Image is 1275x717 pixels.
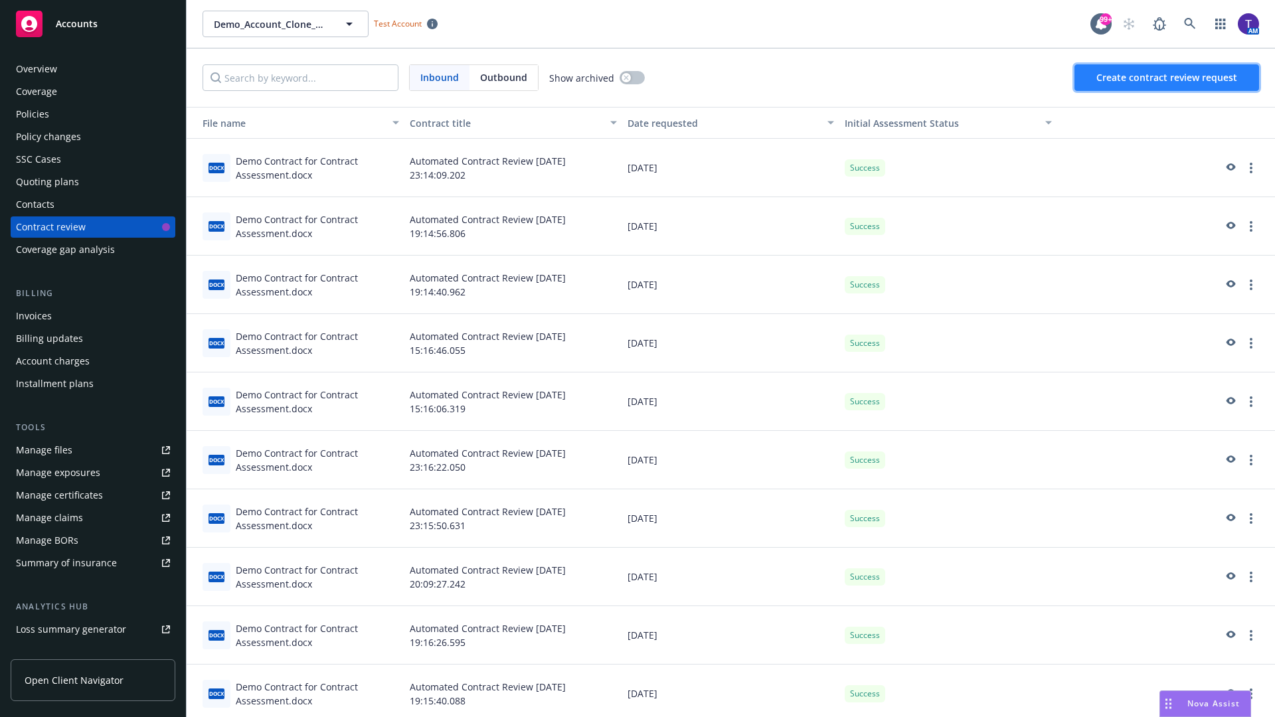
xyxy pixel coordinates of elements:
[11,239,175,260] a: Coverage gap analysis
[16,171,79,193] div: Quoting plans
[11,421,175,434] div: Tools
[622,489,840,548] div: [DATE]
[192,116,384,130] div: Toggle SortBy
[236,154,399,182] div: Demo Contract for Contract Assessment.docx
[1222,218,1238,234] a: preview
[209,455,224,465] span: docx
[1238,13,1259,35] img: photo
[469,65,538,90] span: Outbound
[16,530,78,551] div: Manage BORs
[16,619,126,640] div: Loss summary generator
[209,396,224,406] span: docx
[16,126,81,147] div: Policy changes
[1159,690,1251,717] button: Nova Assist
[11,552,175,574] a: Summary of insurance
[209,630,224,640] span: docx
[404,431,622,489] div: Automated Contract Review [DATE] 23:16:22.050
[622,372,840,431] div: [DATE]
[11,530,175,551] a: Manage BORs
[404,139,622,197] div: Automated Contract Review [DATE] 23:14:09.202
[1243,511,1259,526] a: more
[404,489,622,548] div: Automated Contract Review [DATE] 23:15:50.631
[214,17,329,31] span: Demo_Account_Clone_QA_CR_Tests_Demo
[11,485,175,506] a: Manage certificates
[16,58,57,80] div: Overview
[203,11,369,37] button: Demo_Account_Clone_QA_CR_Tests_Demo
[410,116,602,130] div: Contract title
[25,673,124,687] span: Open Client Navigator
[11,507,175,528] a: Manage claims
[1222,335,1238,351] a: preview
[369,17,443,31] span: Test Account
[1222,277,1238,293] a: preview
[209,688,224,698] span: docx
[845,116,1037,130] div: Toggle SortBy
[404,314,622,372] div: Automated Contract Review [DATE] 15:16:46.055
[622,606,840,665] div: [DATE]
[11,462,175,483] a: Manage exposures
[236,388,399,416] div: Demo Contract for Contract Assessment.docx
[1222,686,1238,702] a: preview
[845,117,959,129] span: Initial Assessment Status
[16,216,86,238] div: Contract review
[16,507,83,528] div: Manage claims
[1243,569,1259,585] a: more
[1243,277,1259,293] a: more
[1222,160,1238,176] a: preview
[11,81,175,102] a: Coverage
[420,70,459,84] span: Inbound
[1243,686,1259,702] a: more
[209,513,224,523] span: docx
[192,116,384,130] div: File name
[16,552,117,574] div: Summary of insurance
[850,162,880,174] span: Success
[404,197,622,256] div: Automated Contract Review [DATE] 19:14:56.806
[209,221,224,231] span: docx
[236,446,399,474] div: Demo Contract for Contract Assessment.docx
[203,64,398,91] input: Search by keyword...
[622,139,840,197] div: [DATE]
[622,314,840,372] div: [DATE]
[236,505,399,532] div: Demo Contract for Contract Assessment.docx
[1243,160,1259,176] a: more
[16,81,57,102] div: Coverage
[1096,71,1237,84] span: Create contract review request
[850,513,880,524] span: Success
[11,287,175,300] div: Billing
[622,548,840,606] div: [DATE]
[11,104,175,125] a: Policies
[850,629,880,641] span: Success
[1222,452,1238,468] a: preview
[404,107,622,139] button: Contract title
[11,600,175,613] div: Analytics hub
[850,337,880,349] span: Success
[236,212,399,240] div: Demo Contract for Contract Assessment.docx
[16,328,83,349] div: Billing updates
[480,70,527,84] span: Outbound
[850,688,880,700] span: Success
[236,680,399,708] div: Demo Contract for Contract Assessment.docx
[16,462,100,483] div: Manage exposures
[11,328,175,349] a: Billing updates
[1187,698,1240,709] span: Nova Assist
[850,220,880,232] span: Success
[1116,11,1142,37] a: Start snowing
[850,396,880,408] span: Success
[1222,627,1238,643] a: preview
[11,126,175,147] a: Policy changes
[404,606,622,665] div: Automated Contract Review [DATE] 19:16:26.595
[11,619,175,640] a: Loss summary generator
[236,621,399,649] div: Demo Contract for Contract Assessment.docx
[404,256,622,314] div: Automated Contract Review [DATE] 19:14:40.962
[1243,394,1259,410] a: more
[209,163,224,173] span: docx
[11,351,175,372] a: Account charges
[11,216,175,238] a: Contract review
[11,58,175,80] a: Overview
[16,305,52,327] div: Invoices
[11,194,175,215] a: Contacts
[16,485,103,506] div: Manage certificates
[16,351,90,372] div: Account charges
